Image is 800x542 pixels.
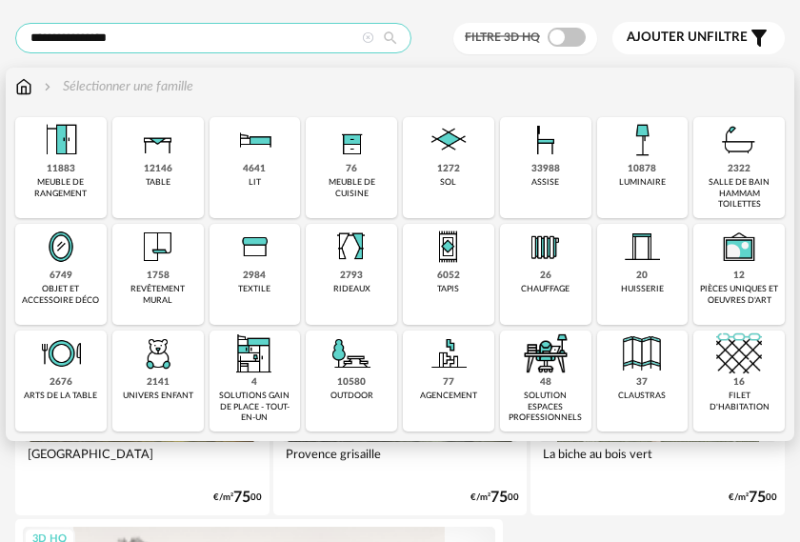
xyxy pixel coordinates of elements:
[50,376,72,389] div: 2676
[523,117,569,163] img: Assise.png
[733,270,745,282] div: 12
[346,163,357,175] div: 76
[118,284,198,306] div: revêtement mural
[531,163,560,175] div: 33988
[540,270,551,282] div: 26
[340,270,363,282] div: 2793
[619,331,665,376] img: Cloison.png
[146,177,170,188] div: table
[21,177,101,199] div: meuble de rangement
[699,177,779,210] div: salle de bain hammam toilettes
[619,177,666,188] div: luminaire
[729,492,777,504] div: €/m² 00
[437,284,459,294] div: tapis
[636,376,648,389] div: 37
[443,376,454,389] div: 77
[215,391,295,423] div: solutions gain de place - tout-en-un
[243,163,266,175] div: 4641
[470,492,519,504] div: €/m² 00
[699,284,779,306] div: pièces uniques et oeuvres d'art
[521,284,570,294] div: chauffage
[699,391,779,412] div: filet d'habitation
[628,163,656,175] div: 10878
[231,224,277,270] img: Textile.png
[426,331,471,376] img: Agencement.png
[523,224,569,270] img: Radiateur.png
[231,117,277,163] img: Literie.png
[329,117,374,163] img: Rangement.png
[523,331,569,376] img: espace-de-travail.png
[748,27,770,50] span: Filter icon
[506,391,586,423] div: solution espaces professionnels
[619,224,665,270] img: Huiserie.png
[329,224,374,270] img: Rideaux.png
[15,77,32,96] img: svg+xml;base64,PHN2ZyB3aWR0aD0iMTYiIGhlaWdodD0iMTciIHZpZXdCb3g9IjAgMCAxNiAxNyIgZmlsbD0ibm9uZSIgeG...
[147,270,170,282] div: 1758
[329,331,374,376] img: Outdoor.png
[311,177,391,199] div: meuble de cuisine
[23,442,262,480] div: [GEOGRAPHIC_DATA]
[135,117,181,163] img: Table.png
[618,391,666,401] div: claustras
[619,117,665,163] img: Luminaire.png
[490,492,508,504] span: 75
[251,376,257,389] div: 4
[38,331,84,376] img: ArtTable.png
[24,391,97,401] div: arts de la table
[249,177,261,188] div: lit
[47,163,75,175] div: 11883
[144,163,172,175] div: 12146
[243,270,266,282] div: 2984
[716,224,762,270] img: UniqueOeuvre.png
[716,331,762,376] img: filet.png
[636,270,648,282] div: 20
[716,117,762,163] img: Salle%20de%20bain.png
[440,177,456,188] div: sol
[437,270,460,282] div: 6052
[337,376,366,389] div: 10580
[40,77,55,96] img: svg+xml;base64,PHN2ZyB3aWR0aD0iMTYiIGhlaWdodD0iMTYiIHZpZXdCb3g9IjAgMCAxNiAxNiIgZmlsbD0ibm9uZSIgeG...
[420,391,477,401] div: agencement
[612,22,785,54] button: Ajouter unfiltre Filter icon
[426,224,471,270] img: Tapis.png
[135,224,181,270] img: Papier%20peint.png
[426,117,471,163] img: Sol.png
[281,442,520,480] div: Provence grisaille
[123,391,193,401] div: univers enfant
[733,376,745,389] div: 16
[538,442,777,480] div: La biche au bois vert
[238,284,270,294] div: textile
[333,284,370,294] div: rideaux
[728,163,750,175] div: 2322
[231,331,277,376] img: ToutEnUn.png
[627,30,707,44] span: Ajouter un
[233,492,250,504] span: 75
[437,163,460,175] div: 1272
[330,391,373,401] div: outdoor
[50,270,72,282] div: 6749
[749,492,766,504] span: 75
[38,224,84,270] img: Miroir.png
[147,376,170,389] div: 2141
[540,376,551,389] div: 48
[135,331,181,376] img: UniversEnfant.png
[621,284,664,294] div: huisserie
[40,77,193,96] div: Sélectionner une famille
[38,117,84,163] img: Meuble%20de%20rangement.png
[531,177,559,188] div: assise
[627,30,748,46] span: filtre
[21,284,101,306] div: objet et accessoire déco
[213,492,262,504] div: €/m² 00
[465,31,540,43] span: Filtre 3D HQ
